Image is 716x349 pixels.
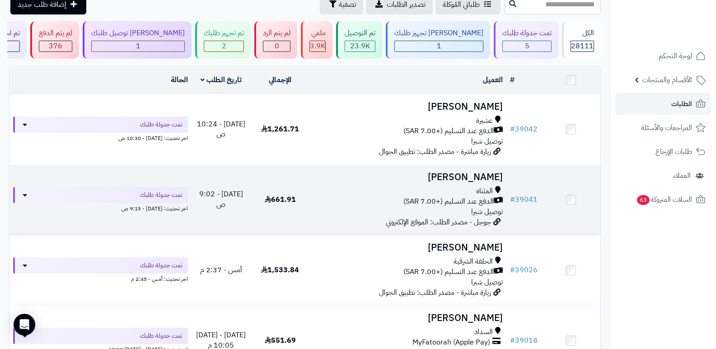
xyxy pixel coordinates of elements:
[199,189,243,210] span: [DATE] - 9:02 ص
[92,41,184,51] div: 1
[261,124,299,135] span: 1,261.71
[310,41,325,51] div: 3864
[560,21,603,59] a: الكل28111
[193,21,253,59] a: تم تجهيز طلبك 2
[412,337,490,348] span: MyFatoorah (Apple Pay)
[395,41,483,51] div: 1
[671,98,692,110] span: الطلبات
[91,28,185,38] div: [PERSON_NAME] توصيل طلبك
[503,41,551,51] div: 5
[136,41,140,51] span: 1
[483,74,503,85] a: العميل
[474,327,493,337] span: السداد
[269,74,291,85] a: الإجمالي
[510,74,515,85] a: #
[510,335,515,346] span: #
[200,265,242,275] span: أمس - 2:37 م
[263,41,290,51] div: 0
[510,124,538,135] a: #39042
[510,194,538,205] a: #39041
[140,331,183,340] span: تمت جدولة طلبك
[379,287,491,298] span: زيارة مباشرة - مصدر الطلب: تطبيق الجوال
[616,45,711,67] a: لوحة التحكم
[403,196,494,207] span: الدفع عند التسليم (+7.00 SAR)
[659,50,692,62] span: لوحة التحكم
[13,203,188,213] div: اخر تحديث: [DATE] - 9:15 ص
[204,28,244,38] div: تم تجهيز طلبك
[616,141,711,163] a: طلبات الإرجاع
[334,21,384,59] a: تم التوصيل 23.9K
[394,28,483,38] div: [PERSON_NAME] تجهيز طلبك
[314,313,503,323] h3: [PERSON_NAME]
[471,277,503,288] span: توصيل شبرا
[39,28,72,38] div: لم يتم الدفع
[471,136,503,147] span: توصيل شبرا
[616,93,711,115] a: الطلبات
[471,206,503,217] span: توصيل شبرا
[310,41,325,51] span: 3.9K
[49,41,62,51] span: 376
[655,145,692,158] span: طلبات الإرجاع
[510,124,515,135] span: #
[275,41,279,51] span: 0
[386,217,491,228] span: جوجل - مصدر الطلب: الموقع الإلكتروني
[197,119,245,140] span: [DATE] - 10:24 ص
[314,172,503,182] h3: [PERSON_NAME]
[13,274,188,283] div: اخر تحديث: أمس - 2:45 م
[642,74,692,86] span: الأقسام والمنتجات
[510,265,538,275] a: #39026
[345,41,375,51] div: 23862
[525,41,529,51] span: 5
[437,41,441,51] span: 1
[140,191,183,200] span: تمت جدولة طلبك
[81,21,193,59] a: [PERSON_NAME] توصيل طلبك 1
[616,117,711,139] a: المراجعات والأسئلة
[171,74,188,85] a: الحالة
[263,28,290,38] div: لم يتم الرد
[350,41,370,51] span: 23.9K
[265,194,296,205] span: 661.91
[641,121,692,134] span: المراجعات والأسئلة
[204,41,243,51] div: 2
[253,21,299,59] a: لم يتم الرد 0
[571,28,594,38] div: الكل
[14,314,35,335] div: Open Intercom Messenger
[314,102,503,112] h3: [PERSON_NAME]
[616,165,711,186] a: العملاء
[616,189,711,210] a: السلات المتروكة63
[403,267,494,277] span: الدفع عند التسليم (+7.00 SAR)
[13,133,188,142] div: اخر تحديث: [DATE] - 10:30 ص
[265,335,296,346] span: 551.69
[476,186,493,196] span: المثناه
[140,120,183,129] span: تمت جدولة طلبك
[314,242,503,253] h3: [PERSON_NAME]
[299,21,334,59] a: ملغي 3.9K
[510,265,515,275] span: #
[403,126,494,136] span: الدفع عند التسليم (+7.00 SAR)
[571,41,594,51] span: 28111
[222,41,226,51] span: 2
[492,21,560,59] a: تمت جدولة طلبك 5
[673,169,691,182] span: العملاء
[309,28,326,38] div: ملغي
[502,28,552,38] div: تمت جدولة طلبك
[140,261,183,270] span: تمت جدولة طلبك
[201,74,242,85] a: تاريخ الطلب
[636,193,692,206] span: السلات المتروكة
[510,194,515,205] span: #
[510,335,538,346] a: #39018
[345,28,375,38] div: تم التوصيل
[261,265,299,275] span: 1,533.84
[379,146,491,157] span: زيارة مباشرة - مصدر الطلب: تطبيق الجوال
[28,21,81,59] a: لم يتم الدفع 376
[655,24,707,43] img: logo-2.png
[637,195,650,205] span: 63
[454,256,493,267] span: الحلقة الشرقية
[39,41,72,51] div: 376
[384,21,492,59] a: [PERSON_NAME] تجهيز طلبك 1
[476,116,493,126] span: عشيرة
